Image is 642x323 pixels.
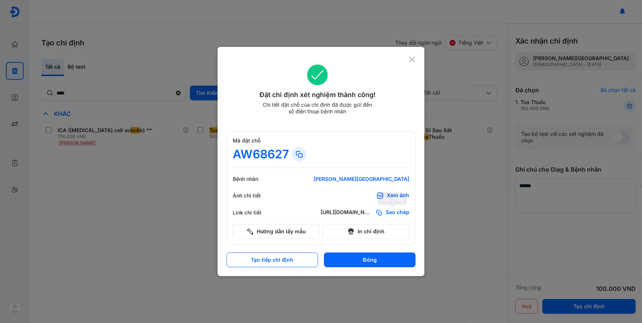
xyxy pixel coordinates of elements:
[387,192,409,199] div: Xem ảnh
[324,252,416,267] button: Đóng
[233,209,277,216] div: Link chi tiết
[233,224,320,239] button: Hướng dẫn lấy mẫu
[233,192,277,199] div: Ảnh chi tiết
[386,209,409,216] span: Sao chép
[233,147,289,162] div: AW68627
[259,102,375,115] div: Chi tiết đặt chỗ của chỉ định đã được gửi đến số điện thoại bệnh nhân
[233,176,277,182] div: Bệnh nhân
[233,137,409,144] div: Mã đặt chỗ
[322,224,409,239] button: In chỉ định
[226,90,409,100] div: Đặt chỉ định xét nghiệm thành công!
[321,209,372,216] div: [URL][DOMAIN_NAME]
[314,176,409,182] div: [PERSON_NAME][GEOGRAPHIC_DATA]
[226,252,318,267] button: Tạo tiếp chỉ định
